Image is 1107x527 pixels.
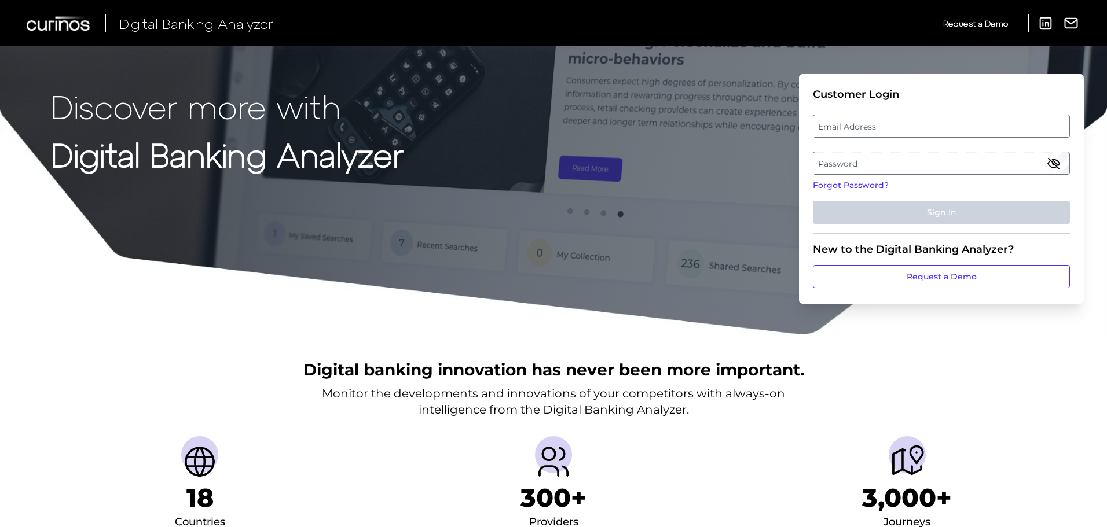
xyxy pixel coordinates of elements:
h1: 3,000+ [862,482,952,513]
img: Providers [535,443,572,480]
strong: Digital Banking Analyzer [51,135,404,174]
button: Sign In [813,201,1070,224]
a: Request a Demo [943,14,1008,33]
img: Curinos [27,16,91,31]
h1: 18 [186,482,214,513]
div: Customer Login [813,88,1070,101]
h1: 300+ [520,482,587,513]
p: Monitor the developments and innovations of your competitors with always-on intelligence from the... [322,385,785,418]
img: Countries [181,443,218,480]
span: Digital Banking Analyzer [119,15,273,32]
h2: Digital banking innovation has never been more important. [303,359,804,381]
p: Discover more with [51,88,404,124]
img: Journeys [889,443,926,480]
label: Password [813,153,1069,174]
label: Email Address [813,116,1069,137]
span: Request a Demo [943,19,1008,28]
a: Forgot Password? [813,179,1070,191]
a: Request a Demo [813,265,1070,288]
div: New to the Digital Banking Analyzer? [813,243,1070,256]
